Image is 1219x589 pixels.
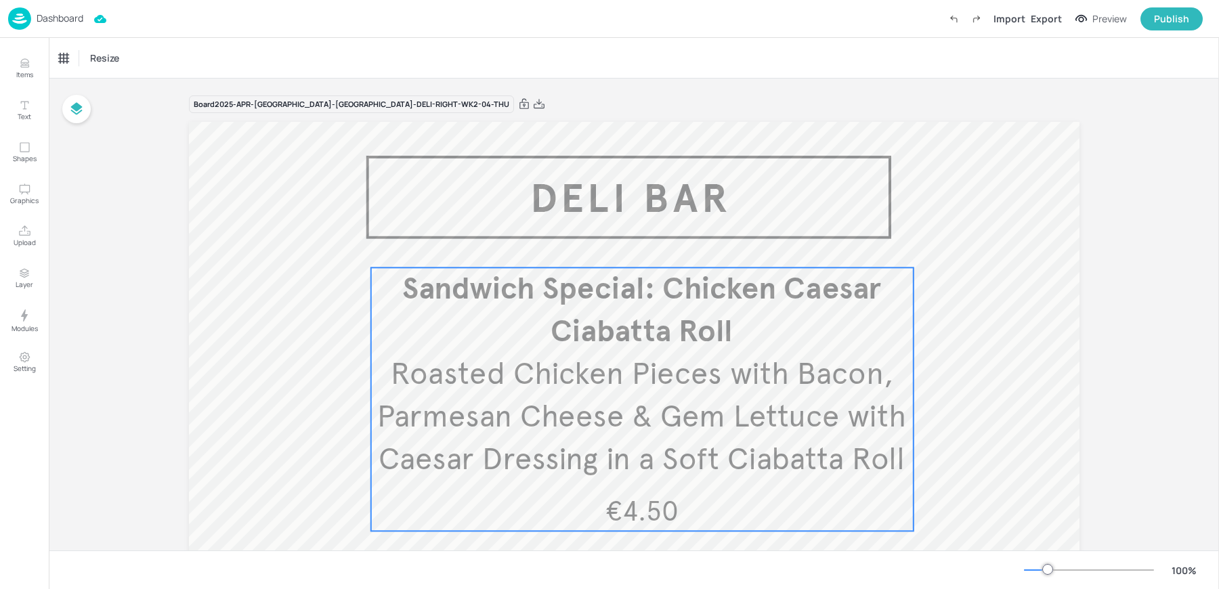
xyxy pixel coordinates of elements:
[1168,563,1200,577] div: 100 %
[87,51,122,65] span: Resize
[1154,12,1189,26] div: Publish
[1067,9,1135,29] button: Preview
[37,14,83,23] p: Dashboard
[605,495,679,528] span: €4.50
[402,269,881,350] span: Sandwich Special: Chicken Caesar Ciabatta Roll
[8,7,31,30] img: logo-86c26b7e.jpg
[993,12,1025,26] div: Import
[377,355,906,478] span: Roasted Chicken Pieces with Bacon, Parmesan Cheese & Gem Lettuce with Caesar Dressing in a Soft C...
[942,7,965,30] label: Undo (Ctrl + Z)
[965,7,988,30] label: Redo (Ctrl + Y)
[1092,12,1127,26] div: Preview
[1140,7,1203,30] button: Publish
[1031,12,1062,26] div: Export
[189,95,514,114] div: Board 2025-APR-[GEOGRAPHIC_DATA]-[GEOGRAPHIC_DATA]-DELI-RIGHT-WK2-04-THU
